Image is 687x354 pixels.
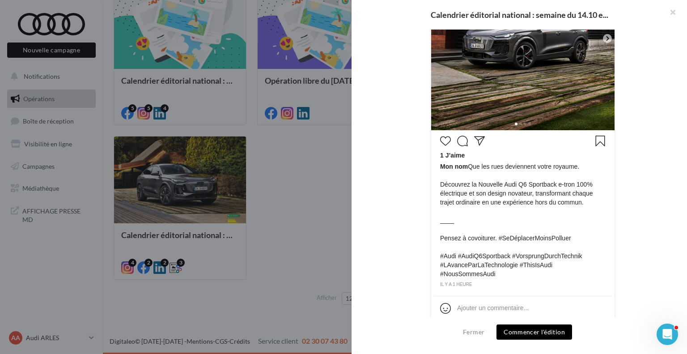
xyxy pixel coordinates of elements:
button: Fermer [459,327,488,337]
svg: Partager la publication [474,136,485,146]
iframe: Intercom live chat [657,324,678,345]
span: Mon nom [440,163,468,170]
span: Que les rues deviennent votre royaume. Découvrez la Nouvelle Audi Q6 Sportback e-tron 100% électr... [440,162,606,278]
div: 1 J’aime [440,151,606,162]
svg: J’aime [440,136,451,146]
span: Calendrier éditorial national : semaine du 14.10 e... [431,11,608,19]
svg: Emoji [440,303,451,314]
button: Commencer l'édition [496,324,572,340]
svg: Commenter [457,136,468,146]
svg: Enregistrer [595,136,606,146]
div: Ajouter un commentaire... [457,303,529,312]
div: il y a 1 heure [440,281,606,289]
